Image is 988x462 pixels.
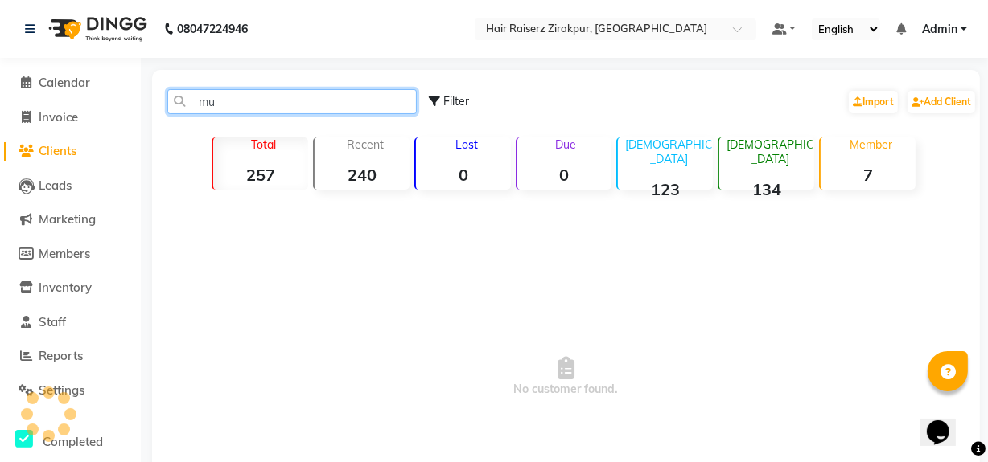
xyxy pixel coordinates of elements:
[4,108,137,127] a: Invoice
[416,165,511,185] strong: 0
[827,137,916,152] p: Member
[39,109,78,125] span: Invoice
[4,74,137,92] a: Calendar
[177,6,248,51] b: 08047224946
[4,279,137,297] a: Inventory
[41,6,151,51] img: logo
[4,211,137,229] a: Marketing
[4,245,137,264] a: Members
[849,91,898,113] a: Import
[39,143,76,158] span: Clients
[618,179,713,199] strong: 123
[39,246,90,261] span: Members
[726,137,814,166] p: [DEMOGRAPHIC_DATA]
[39,314,66,329] span: Staff
[39,178,72,193] span: Leads
[39,348,83,363] span: Reports
[39,280,92,295] span: Inventory
[719,179,814,199] strong: 134
[167,89,417,114] input: Search by Name/Mobile/Email/Code
[624,137,713,166] p: [DEMOGRAPHIC_DATA]
[920,398,972,446] iframe: chat widget
[4,313,137,332] a: Staff
[213,165,308,185] strong: 257
[4,177,137,195] a: Leads
[821,165,916,185] strong: 7
[517,165,612,185] strong: 0
[315,165,410,185] strong: 240
[422,137,511,152] p: Lost
[4,382,137,400] a: Settings
[220,137,308,152] p: Total
[39,75,90,90] span: Calendar
[908,91,975,113] a: Add Client
[321,137,410,152] p: Recent
[43,434,103,449] span: Completed
[521,137,612,152] p: Due
[443,94,469,108] span: Filter
[4,142,137,161] a: Clients
[39,382,84,398] span: Settings
[39,211,96,227] span: Marketing
[4,347,137,366] a: Reports
[922,21,957,38] span: Admin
